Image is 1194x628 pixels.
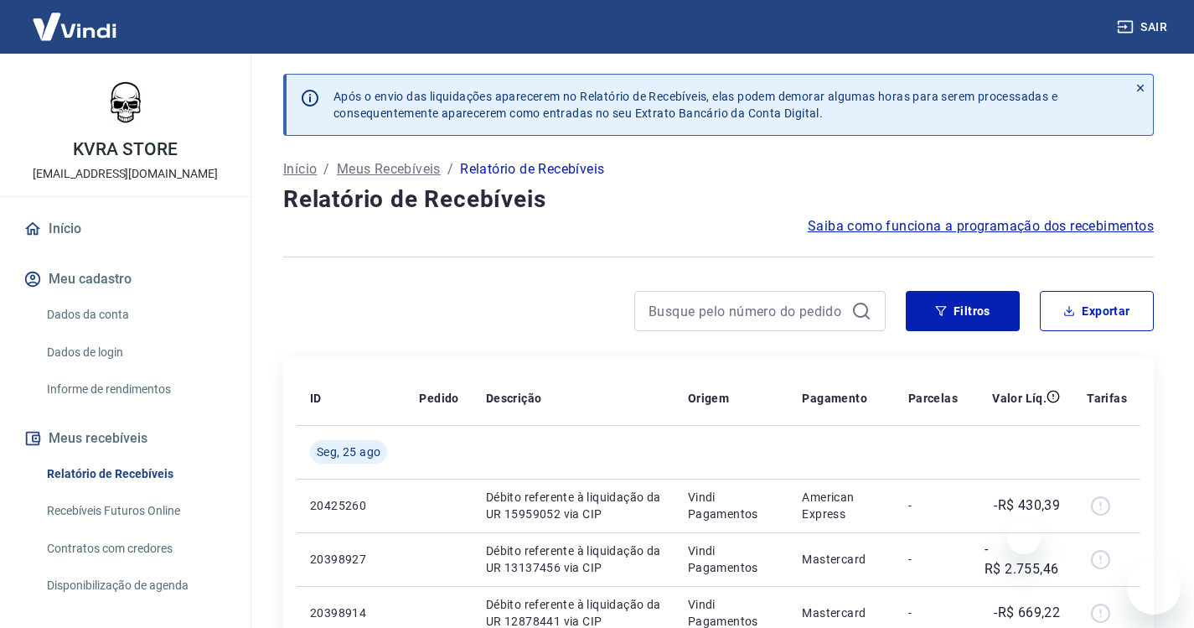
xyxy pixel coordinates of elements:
img: fe777f08-c6fa-44d2-bb1f-e2f5fe09f808.jpeg [92,67,159,134]
p: ID [310,390,322,407]
p: Origem [688,390,729,407]
a: Dados de login [40,335,230,370]
p: Tarifas [1087,390,1127,407]
p: 20425260 [310,497,392,514]
p: 20398914 [310,605,392,621]
a: Meus Recebíveis [337,159,441,179]
img: Vindi [20,1,129,52]
p: / [447,159,453,179]
p: Vindi Pagamentos [688,489,776,522]
p: -R$ 2.755,46 [985,539,1060,579]
h4: Relatório de Recebíveis [283,183,1154,216]
p: - [908,605,958,621]
input: Busque pelo número do pedido [649,298,845,324]
p: -R$ 669,22 [994,603,1060,623]
p: Mastercard [802,551,881,568]
iframe: Botão para abrir a janela de mensagens [1127,561,1181,615]
p: -R$ 430,39 [994,496,1060,516]
p: Pagamento [802,390,867,407]
a: Informe de rendimentos [40,372,230,407]
button: Exportar [1040,291,1154,331]
p: Após o envio das liquidações aparecerem no Relatório de Recebíveis, elas podem demorar algumas ho... [333,88,1057,122]
p: KVRA STORE [73,141,178,158]
p: Pedido [419,390,458,407]
p: - [908,497,958,514]
a: Relatório de Recebíveis [40,457,230,491]
button: Filtros [906,291,1020,331]
a: Saiba como funciona a programação dos recebimentos [808,216,1154,236]
p: Vindi Pagamentos [688,542,776,576]
a: Início [20,210,230,247]
a: Dados da conta [40,298,230,332]
p: Relatório de Recebíveis [460,159,604,179]
p: Descrição [486,390,542,407]
a: Início [283,159,317,179]
p: Parcelas [908,390,958,407]
p: American Express [802,489,881,522]
p: Valor Líq. [992,390,1047,407]
p: Mastercard [802,605,881,621]
p: [EMAIL_ADDRESS][DOMAIN_NAME] [33,165,218,183]
button: Meu cadastro [20,261,230,298]
p: Débito referente à liquidação da UR 15959052 via CIP [486,489,661,522]
iframe: Fechar mensagem [1007,521,1041,554]
a: Disponibilização de agenda [40,568,230,603]
p: / [323,159,329,179]
button: Sair [1114,12,1174,43]
p: - [908,551,958,568]
button: Meus recebíveis [20,420,230,457]
a: Contratos com credores [40,532,230,566]
a: Recebíveis Futuros Online [40,494,230,528]
span: Seg, 25 ago [317,444,380,460]
p: Débito referente à liquidação da UR 13137456 via CIP [486,542,661,576]
p: 20398927 [310,551,392,568]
